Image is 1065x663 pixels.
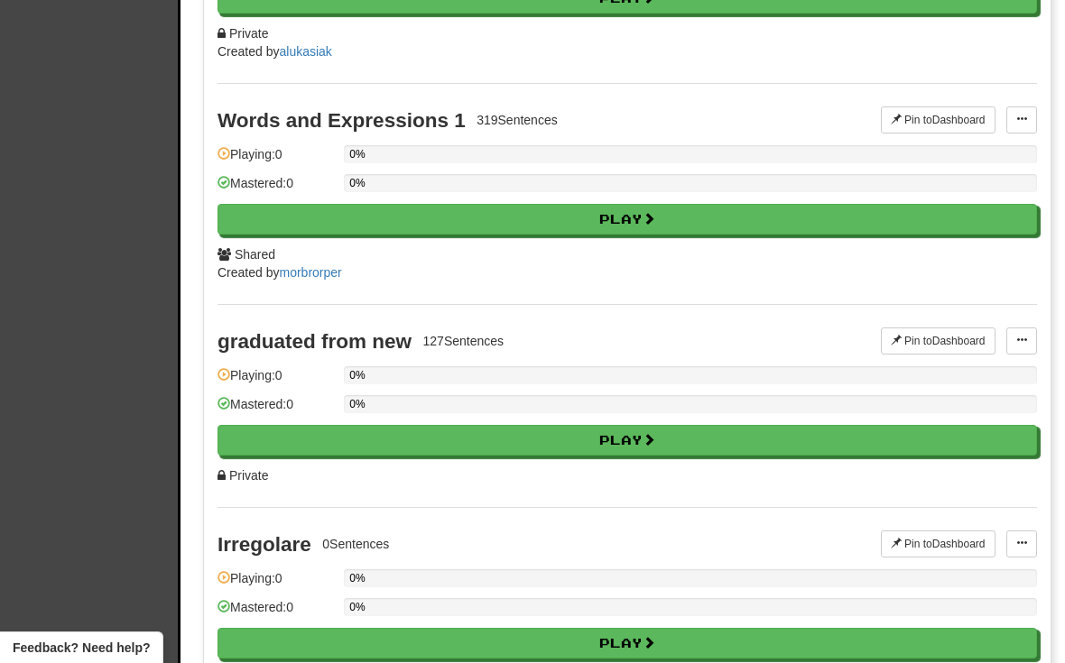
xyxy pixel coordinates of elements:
button: Pin toDashboard [881,327,996,355]
button: Play [218,628,1037,658]
div: 319 Sentences [477,111,558,129]
div: Created by [218,263,1037,281]
span: Open feedback widget [13,639,150,657]
div: Private [218,466,1037,484]
div: Mastered: 0 [218,395,335,425]
button: Pin toDashboard [881,106,996,134]
a: morbrorper [279,265,341,280]
div: Private [218,24,1037,42]
div: Mastered: 0 [218,598,335,628]
button: Pin toDashboard [881,530,996,557]
button: Play [218,204,1037,235]
div: Words and Expressions 1 [218,109,466,132]
div: graduated from new [218,330,412,353]
a: alukasiak [279,44,331,59]
div: 0 Sentences [322,535,389,553]
div: Created by [218,42,1037,60]
div: Mastered: 0 [218,174,335,204]
div: Playing: 0 [218,145,335,175]
button: Play [218,425,1037,456]
div: 127 Sentences [423,332,505,350]
div: Playing: 0 [218,569,335,599]
div: Shared [218,245,1037,263]
div: Playing: 0 [218,366,335,396]
div: Irregolare [218,533,311,556]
